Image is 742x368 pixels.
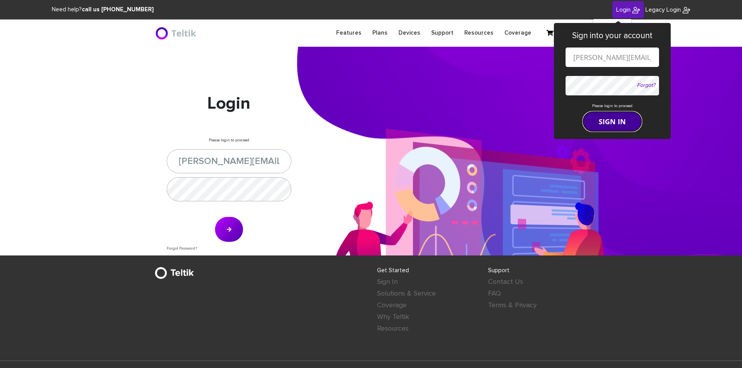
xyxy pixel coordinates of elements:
[645,5,690,14] a: Legacy Login
[377,278,398,285] a: Sign In
[543,28,582,39] a: Your Cart
[637,83,655,88] a: Forgot?
[52,7,154,12] span: Need help?
[377,267,476,274] h4: Get Started
[499,25,537,41] a: Coverage
[682,6,690,14] img: BriteX
[566,31,659,40] h3: Sign into your account
[632,6,640,14] img: BriteX
[331,25,367,41] a: Features
[488,267,587,274] h4: Support
[377,313,409,320] a: Why Teltik
[161,93,297,255] div: Please login to proceed
[426,25,459,41] a: Support
[167,93,291,114] h1: Login
[167,247,197,250] a: Forgot Password?
[645,7,681,13] span: Legacy Login
[488,278,523,285] a: Contact Us
[377,290,436,297] a: Solutions & Service
[377,325,409,332] a: Resources
[82,7,154,12] strong: call us [PHONE_NUMBER]
[616,7,631,13] span: Login
[155,267,194,279] img: BriteX
[488,290,501,297] a: FAQ
[393,25,426,41] a: Devices
[459,25,499,41] a: Resources
[583,112,642,131] button: SIGN IN
[367,25,393,41] a: Plans
[167,149,291,173] input: Email or Customer ID
[377,302,407,309] a: Coverage
[566,48,659,67] input: Email or Customer ID
[488,302,537,309] a: Terms & Privacy
[155,25,198,41] img: BriteX
[566,48,659,131] form: Please login to proceed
